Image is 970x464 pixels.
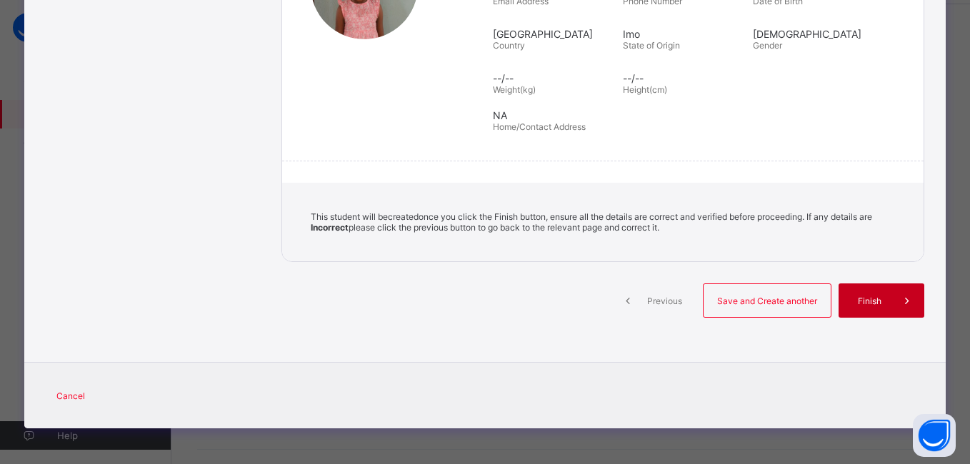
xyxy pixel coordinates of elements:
span: [GEOGRAPHIC_DATA] [493,28,616,40]
span: --/-- [493,72,616,84]
span: Cancel [56,390,85,401]
span: Weight(kg) [493,84,536,95]
span: Height(cm) [623,84,667,95]
span: Finish [849,296,890,306]
span: Gender [753,40,782,51]
span: Country [493,40,525,51]
span: Home/Contact Address [493,121,586,132]
span: This student will be created once you click the Finish button, ensure all the details are correct... [311,211,872,233]
span: Imo [623,28,746,40]
span: Save and Create another [714,296,820,306]
button: Open asap [913,414,956,457]
span: Previous [645,296,684,306]
b: Incorrect [311,222,349,233]
span: State of Origin [623,40,680,51]
span: --/-- [623,72,746,84]
span: [DEMOGRAPHIC_DATA] [753,28,876,40]
span: NA [493,109,902,121]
